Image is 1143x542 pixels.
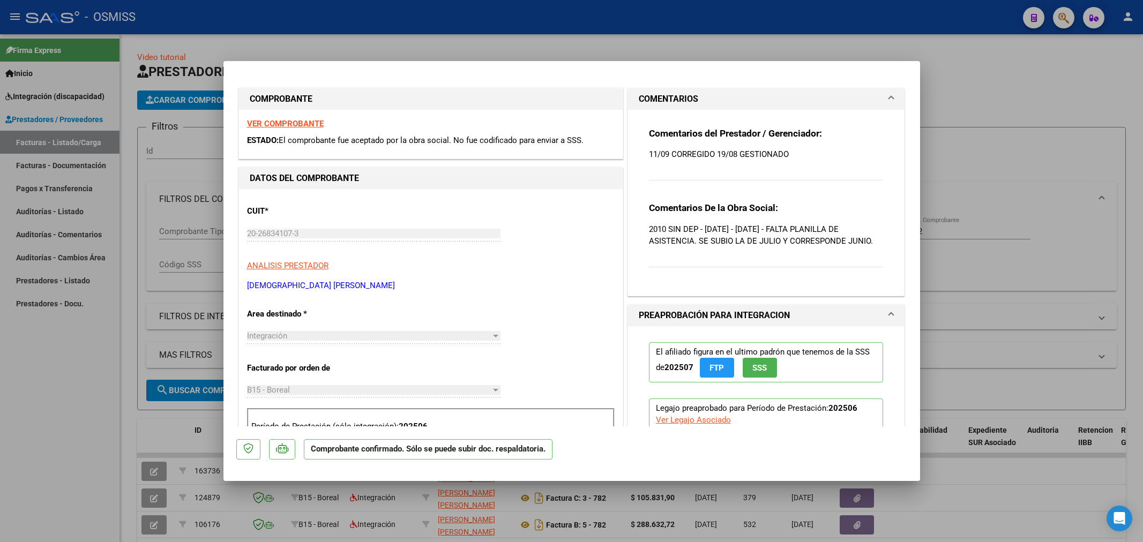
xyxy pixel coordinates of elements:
p: Comprobante confirmado. Sólo se puede subir doc. respaldatoria. [304,439,552,460]
p: [DEMOGRAPHIC_DATA] [PERSON_NAME] [247,280,615,292]
p: Período de Prestación (sólo integración): [251,420,610,433]
strong: 202506 [828,403,857,413]
span: SSS [752,363,767,373]
span: Integración [247,331,287,341]
div: Open Intercom Messenger [1107,506,1132,531]
p: El afiliado figura en el ultimo padrón que tenemos de la SSS de [649,342,884,382]
strong: DATOS DEL COMPROBANTE [250,173,359,183]
button: SSS [743,358,777,378]
div: Ver Legajo Asociado [656,414,731,426]
h1: COMENTARIOS [639,93,698,106]
span: B15 - Boreal [247,385,290,395]
strong: COMPROBANTE [250,94,312,104]
strong: 202506 [399,421,428,431]
span: El comprobante fue aceptado por la obra social. No fue codificado para enviar a SSS. [279,135,584,145]
div: COMENTARIOS [628,110,905,295]
span: FTP [709,363,724,373]
p: Facturado por orden de [247,362,357,374]
mat-expansion-panel-header: PREAPROBACIÓN PARA INTEGRACION [628,305,905,326]
a: VER COMPROBANTE [247,119,324,129]
span: ANALISIS PRESTADOR [247,261,328,270]
strong: Comentarios De la Obra Social: [649,202,778,213]
p: CUIT [247,205,357,217]
h1: PREAPROBACIÓN PARA INTEGRACION [639,309,790,322]
p: 11/09 CORREGIDO 19/08 GESTIONADO [649,148,884,160]
button: FTP [700,358,734,378]
strong: Comentarios del Prestador / Gerenciador: [649,128,822,139]
span: ESTADO: [247,135,279,145]
p: Area destinado * [247,308,357,320]
p: 2010 SIN DEP - [DATE] - [DATE] - FALTA PLANILLA DE ASISTENCIA. SE SUBIO LA DE JULIO Y CORRESPONDE... [649,223,884,247]
mat-expansion-panel-header: COMENTARIOS [628,88,905,110]
strong: 202507 [664,363,693,372]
